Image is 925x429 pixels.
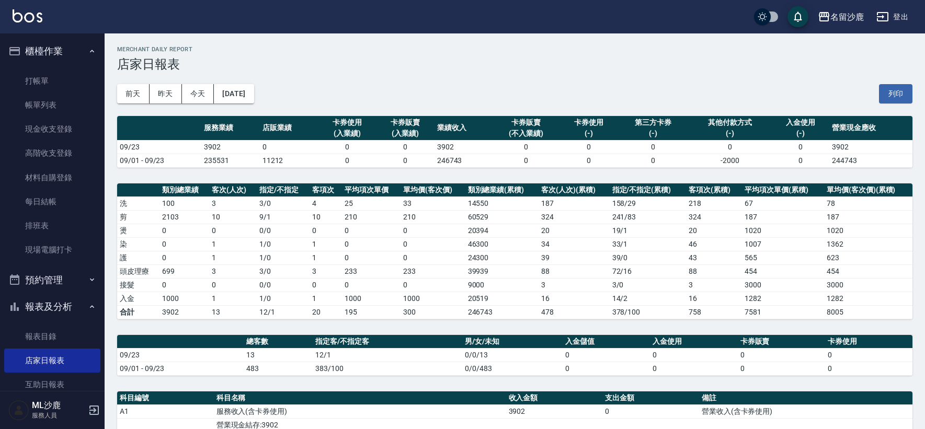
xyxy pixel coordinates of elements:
[465,210,539,224] td: 60529
[310,278,342,292] td: 0
[465,264,539,278] td: 39939
[829,116,912,141] th: 營業現金應收
[539,278,610,292] td: 3
[462,348,563,362] td: 0/0/13
[244,362,313,375] td: 483
[4,117,100,141] a: 現金收支登錄
[825,362,912,375] td: 0
[376,140,434,154] td: 0
[824,196,912,210] td: 78
[257,196,310,210] td: 3 / 0
[214,404,506,418] td: 服務收入(含卡券使用)
[159,210,209,224] td: 2103
[618,140,688,154] td: 0
[321,117,373,128] div: 卡券使用
[824,278,912,292] td: 3000
[209,292,256,305] td: 1
[260,140,318,154] td: 0
[159,183,209,197] th: 類別總業績
[209,251,256,264] td: 1
[738,335,825,349] th: 卡券販賣
[539,183,610,197] th: 客次(人次)(累積)
[209,278,256,292] td: 0
[699,391,912,405] th: 備註
[829,154,912,167] td: 244743
[117,305,159,319] td: 合計
[159,196,209,210] td: 100
[562,128,615,139] div: (-)
[465,278,539,292] td: 9000
[539,292,610,305] td: 16
[209,305,256,319] td: 13
[342,251,401,264] td: 0
[686,196,742,210] td: 218
[4,238,100,262] a: 現場電腦打卡
[342,224,401,237] td: 0
[342,237,401,251] td: 0
[401,292,465,305] td: 1000
[159,224,209,237] td: 0
[150,84,182,103] button: 昨天
[117,335,912,376] table: a dense table
[650,362,737,375] td: 0
[465,196,539,210] td: 14550
[117,210,159,224] td: 剪
[686,251,742,264] td: 43
[563,348,650,362] td: 0
[117,140,201,154] td: 09/23
[742,237,824,251] td: 1007
[159,305,209,319] td: 3902
[610,183,686,197] th: 指定/不指定(累積)
[742,264,824,278] td: 454
[257,292,310,305] td: 1 / 0
[117,264,159,278] td: 頭皮理療
[539,210,610,224] td: 324
[699,404,912,418] td: 營業收入(含卡券使用)
[465,224,539,237] td: 20394
[310,196,342,210] td: 4
[787,6,808,27] button: save
[562,117,615,128] div: 卡券使用
[321,128,373,139] div: (入業績)
[495,128,557,139] div: (不入業績)
[618,154,688,167] td: 0
[214,84,254,103] button: [DATE]
[824,237,912,251] td: 1362
[310,305,342,319] td: 20
[686,237,742,251] td: 46
[310,251,342,264] td: 1
[539,305,610,319] td: 478
[310,224,342,237] td: 0
[159,278,209,292] td: 0
[824,224,912,237] td: 1020
[4,166,100,190] a: 材料自購登錄
[4,266,100,294] button: 預約管理
[539,264,610,278] td: 88
[342,196,401,210] td: 25
[686,183,742,197] th: 客項次(累積)
[824,183,912,197] th: 單均價(客次價)(累積)
[401,305,465,319] td: 300
[602,391,699,405] th: 支出金額
[742,210,824,224] td: 187
[310,264,342,278] td: 3
[620,128,686,139] div: (-)
[117,46,912,53] h2: Merchant Daily Report
[310,183,342,197] th: 客項次
[182,84,214,103] button: 今天
[260,116,318,141] th: 店販業績
[342,210,401,224] td: 210
[742,292,824,305] td: 1282
[117,348,244,362] td: 09/23
[495,117,557,128] div: 卡券販賣
[4,93,100,117] a: 帳單列表
[824,264,912,278] td: 454
[506,391,603,405] th: 收入金額
[342,183,401,197] th: 平均項次單價
[814,6,868,28] button: 名留沙鹿
[209,210,256,224] td: 10
[117,251,159,264] td: 護
[401,183,465,197] th: 單均價(客次價)
[610,292,686,305] td: 14 / 2
[610,196,686,210] td: 158 / 29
